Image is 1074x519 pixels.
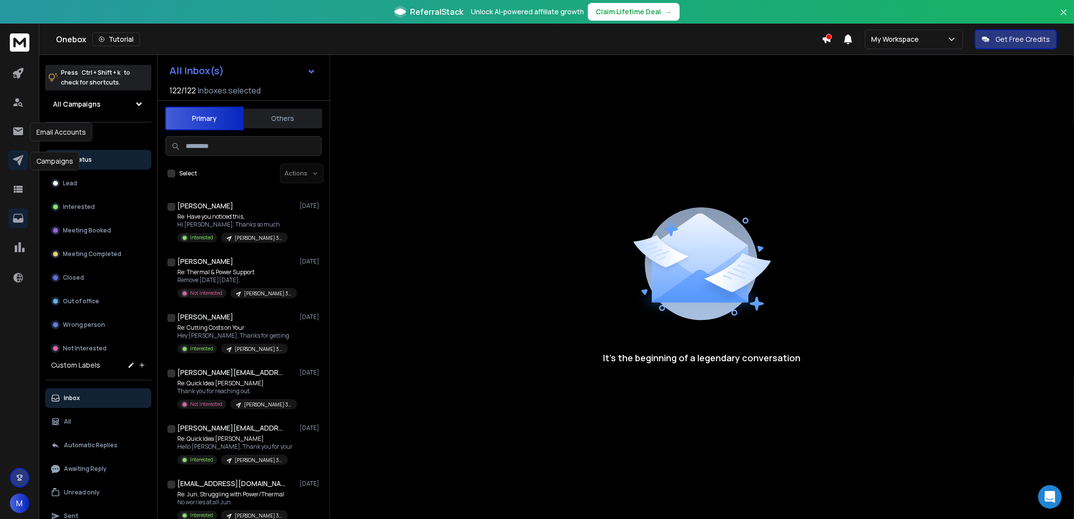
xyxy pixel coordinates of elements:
[177,276,295,284] p: Remove [DATE][DATE],
[64,441,117,449] p: Automatic Replies
[244,401,291,408] p: [PERSON_NAME] 3.2K Campaign
[177,324,289,332] p: Re: Cutting Costs on Your
[45,244,151,264] button: Meeting Completed
[45,173,151,193] button: Lead
[1038,485,1062,509] div: Open Intercom Messenger
[63,227,111,234] p: Meeting Booked
[169,85,196,96] span: 122 / 122
[45,150,151,170] button: All Status
[665,7,672,17] span: →
[64,489,100,496] p: Unread only
[235,457,282,464] p: [PERSON_NAME] 3.2K Campaign
[30,123,92,142] div: Email Accounts
[190,289,222,297] p: Not Interested
[177,387,295,395] p: Thank you for reaching out.
[45,412,151,432] button: All
[30,152,80,171] div: Campaigns
[92,32,140,46] button: Tutorial
[45,339,151,358] button: Not Interested
[190,345,213,352] p: Interested
[45,291,151,311] button: Out of office
[235,234,282,242] p: [PERSON_NAME] 3.2K Campaign
[45,221,151,240] button: Meeting Booked
[1057,6,1070,29] button: Close banner
[190,234,213,241] p: Interested
[604,351,801,365] p: It’s the beginning of a legendary conversation
[235,346,282,353] p: [PERSON_NAME] 3.2K Campaign
[995,34,1050,44] p: Get Free Credits
[61,68,130,87] p: Press to check for shortcuts.
[177,435,293,443] p: Re: Quick Idea [PERSON_NAME]
[162,61,324,81] button: All Inbox(s)
[53,99,101,109] h1: All Campaigns
[56,32,822,46] div: Onebox
[45,483,151,502] button: Unread only
[45,315,151,335] button: Wrong person
[169,66,224,76] h1: All Inbox(s)
[45,388,151,408] button: Inbox
[177,423,285,433] h1: [PERSON_NAME][EMAIL_ADDRESS][DOMAIN_NAME]
[588,3,680,21] button: Claim Lifetime Deal→
[45,435,151,455] button: Automatic Replies
[177,479,285,489] h1: [EMAIL_ADDRESS][DOMAIN_NAME]
[51,360,100,370] h3: Custom Labels
[300,369,322,376] p: [DATE]
[975,29,1057,49] button: Get Free Credits
[300,424,322,432] p: [DATE]
[177,221,288,229] p: Hi [PERSON_NAME], Thanks so much
[177,213,288,221] p: Re: Have you noticed this,
[165,107,244,130] button: Primary
[63,203,95,211] p: Interested
[244,290,291,297] p: [PERSON_NAME] 3.2K Campaign
[63,345,107,352] p: Not Interested
[177,257,233,266] h1: [PERSON_NAME]
[179,170,197,177] label: Select
[471,7,584,17] p: Unlock AI-powered affiliate growth
[45,268,151,288] button: Closed
[177,201,233,211] h1: [PERSON_NAME]
[177,498,288,506] p: No worries at all Jun.
[300,258,322,265] p: [DATE]
[177,490,288,498] p: Re: Jun, Struggling with Power/Thermal
[300,480,322,488] p: [DATE]
[64,465,107,473] p: Awaiting Reply
[300,202,322,210] p: [DATE]
[410,6,463,18] span: ReferralStack
[45,130,151,144] h3: Filters
[63,274,84,282] p: Closed
[45,94,151,114] button: All Campaigns
[63,250,121,258] p: Meeting Completed
[10,493,29,513] button: M
[177,268,295,276] p: Re: Thermal & Power Support
[45,459,151,479] button: Awaiting Reply
[871,34,923,44] p: My Workspace
[190,512,213,519] p: Interested
[63,179,77,187] p: Lead
[64,394,80,402] p: Inbox
[64,418,71,426] p: All
[177,312,233,322] h1: [PERSON_NAME]
[63,297,99,305] p: Out of office
[244,108,322,129] button: Others
[190,456,213,463] p: Interested
[300,313,322,321] p: [DATE]
[45,197,151,217] button: Interested
[177,443,293,451] p: Hello [PERSON_NAME], Thank you for your
[190,401,222,408] p: Not Interested
[177,332,289,340] p: Hey [PERSON_NAME], Thanks for getting
[198,85,261,96] h3: Inboxes selected
[63,321,105,329] p: Wrong person
[177,368,285,377] h1: [PERSON_NAME][EMAIL_ADDRESS][DOMAIN_NAME]
[80,67,122,78] span: Ctrl + Shift + k
[177,379,295,387] p: Re: Quick Idea [PERSON_NAME]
